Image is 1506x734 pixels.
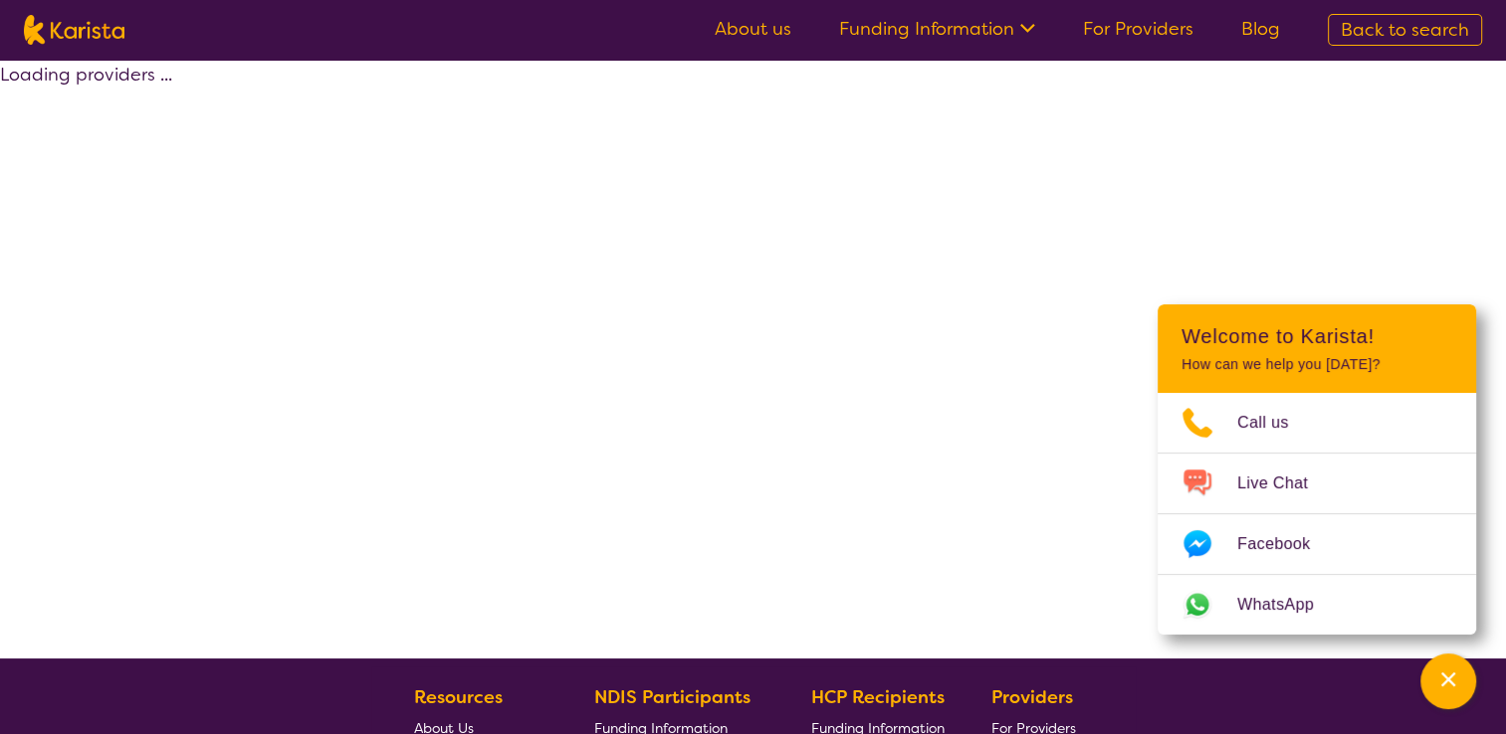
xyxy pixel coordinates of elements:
[1341,18,1469,42] span: Back to search
[594,685,751,709] b: NDIS Participants
[1237,590,1338,620] span: WhatsApp
[811,685,945,709] b: HCP Recipients
[839,17,1035,41] a: Funding Information
[24,15,124,45] img: Karista logo
[414,685,503,709] b: Resources
[1182,356,1452,373] p: How can we help you [DATE]?
[1420,653,1476,709] button: Channel Menu
[1237,408,1313,438] span: Call us
[715,17,791,41] a: About us
[1241,17,1280,41] a: Blog
[1237,529,1334,559] span: Facebook
[1328,14,1482,46] a: Back to search
[1237,468,1332,498] span: Live Chat
[991,685,1073,709] b: Providers
[1158,393,1476,635] ul: Choose channel
[1182,324,1452,348] h2: Welcome to Karista!
[1158,304,1476,635] div: Channel Menu
[1158,575,1476,635] a: Web link opens in a new tab.
[1083,17,1193,41] a: For Providers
